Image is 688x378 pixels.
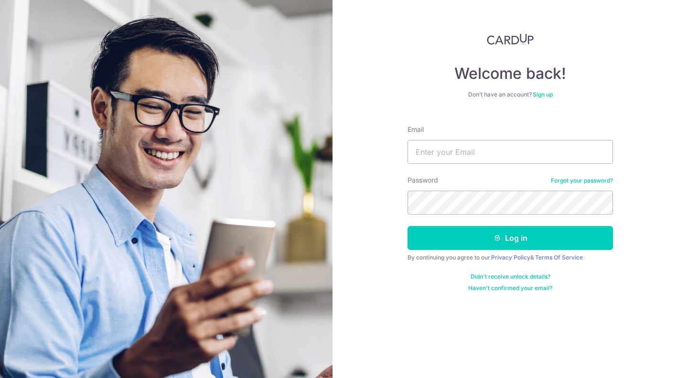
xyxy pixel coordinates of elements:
a: Terms Of Service [535,254,583,261]
a: Sign up [533,91,553,98]
input: Enter your Email [408,140,613,164]
label: Email [408,125,424,134]
a: Privacy Policy [491,254,530,261]
label: Password [408,175,438,185]
a: Didn't receive unlock details? [471,273,550,281]
div: By continuing you agree to our & [408,254,613,261]
h4: Welcome back! [408,64,613,83]
img: CardUp Logo [487,33,534,45]
a: Haven't confirmed your email? [468,284,552,292]
div: Don’t have an account? [408,91,613,98]
button: Log in [408,226,613,250]
a: Forgot your password? [551,177,613,184]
